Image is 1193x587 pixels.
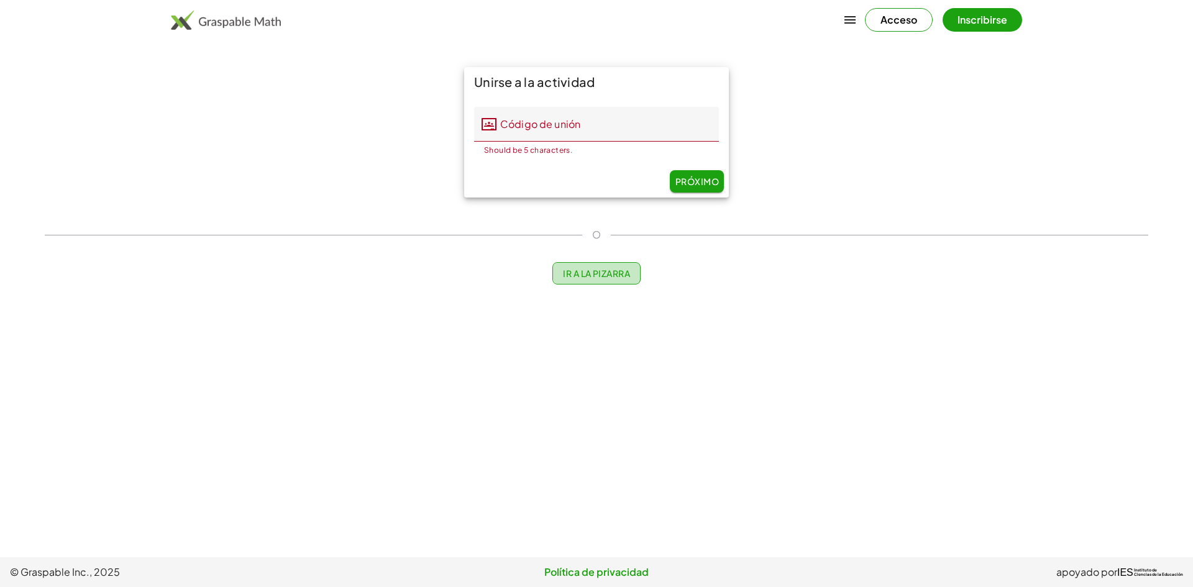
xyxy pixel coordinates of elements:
font: Ciencias de la Educación [1134,572,1183,576]
a: IESInstituto deCiencias de la Educación [1117,565,1183,580]
div: Should be 5 characters. [484,147,692,154]
a: Política de privacidad [401,565,792,580]
button: Acceso [865,8,933,32]
font: © Graspable Inc., 2025 [10,565,120,578]
font: Unirse a la actividad [474,74,595,89]
font: Instituto de [1134,568,1157,572]
button: Próximo [670,170,724,193]
font: IES [1117,567,1133,578]
font: Acceso [880,13,917,26]
font: Inscribirse [958,13,1007,26]
font: Ir a la pizarra [563,268,630,279]
button: Ir a la pizarra [552,262,641,284]
font: apoyado por [1056,565,1117,578]
font: O [592,228,601,241]
button: Inscribirse [943,8,1022,32]
font: Próximo [675,176,719,187]
font: Política de privacidad [544,565,649,578]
